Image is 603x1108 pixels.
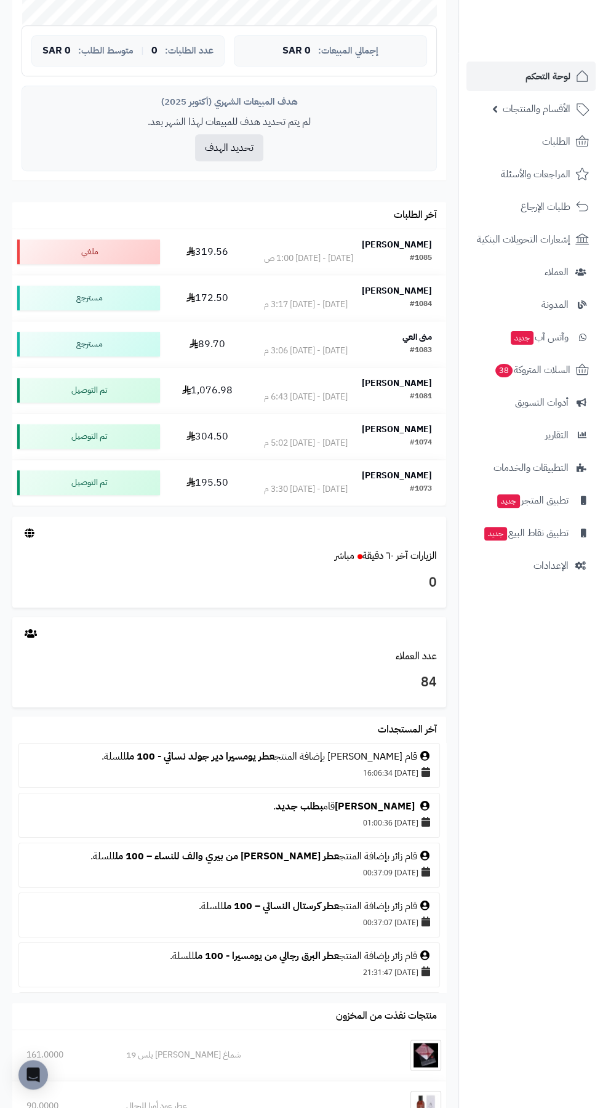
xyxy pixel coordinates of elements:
a: أدوات التسويق [466,388,596,417]
a: إشعارات التحويلات البنكية [466,225,596,254]
a: عطر كرستال النسائي – 100 مل [223,899,339,913]
div: [DATE] 01:00:36 [25,814,433,831]
td: 319.56 [165,229,250,275]
div: [DATE] - [DATE] 3:06 م [264,345,348,357]
div: قام . [25,800,433,814]
a: طلبات الإرجاع [466,192,596,222]
span: 0 SAR [42,46,71,57]
td: 89.70 [165,321,250,367]
p: لم يتم تحديد هدف للمبيعات لهذا الشهر بعد. [31,115,427,129]
td: 304.50 [165,414,250,459]
td: 195.50 [165,460,250,505]
a: تطبيق نقاط البيعجديد [466,518,596,548]
span: عدد الطلبات: [165,46,214,56]
a: السلات المتروكة38 [466,355,596,385]
span: لوحة التحكم [525,68,570,85]
a: لوحة التحكم [466,62,596,91]
div: #1074 [410,437,432,449]
div: #1083 [410,345,432,357]
div: [DATE] - [DATE] 6:43 م [264,391,348,403]
span: وآتس آب [509,329,569,346]
div: تم التوصيل [17,470,160,495]
a: بطلب جديد [276,799,323,814]
span: الإعدادات [533,557,569,574]
span: إجمالي المبيعات: [318,46,378,56]
h3: 84 [22,672,437,693]
span: | [141,46,144,55]
div: [DATE] - [DATE] 1:00 ص [264,252,353,265]
span: أدوات التسويق [515,394,569,411]
span: طلبات الإرجاع [521,198,570,215]
div: تم التوصيل [17,378,160,403]
span: الأقسام والمنتجات [503,100,570,118]
h3: منتجات نفذت من المخزون [336,1011,437,1022]
span: جديد [497,494,520,508]
div: [DATE] 21:31:47 [25,963,433,981]
span: السلات المتروكة [494,361,570,379]
a: المراجعات والأسئلة [466,159,596,189]
a: الإعدادات [466,551,596,580]
a: [PERSON_NAME] [335,799,415,814]
span: 0 SAR [282,46,311,57]
div: [DATE] 16:06:34 [25,764,433,781]
h3: آخر الطلبات [394,210,437,221]
img: logo-2.png [519,33,591,58]
div: #1084 [410,299,432,311]
a: التطبيقات والخدمات [466,453,596,483]
div: قام زائر بإضافة المنتج للسلة. [25,899,433,913]
div: #1085 [410,252,432,265]
strong: [PERSON_NAME] [362,377,432,390]
span: الطلبات [542,133,570,150]
div: قام زائر بإضافة المنتج للسلة. [25,949,433,963]
strong: [PERSON_NAME] [362,423,432,436]
span: العملاء [545,263,569,281]
a: عطر البرق رجالي من يومسيرا - 100 مل [194,949,339,963]
div: [DATE] 00:37:07 [25,913,433,931]
span: التطبيقات والخدمات [493,459,569,476]
div: [DATE] - [DATE] 5:02 م [264,437,348,449]
a: الطلبات [466,127,596,156]
div: 161.0000 [26,1049,98,1061]
div: قام [PERSON_NAME] بإضافة المنتج للسلة. [25,750,433,764]
strong: [PERSON_NAME] [362,238,432,251]
div: [DATE] - [DATE] 3:17 م [264,299,348,311]
span: المراجعات والأسئلة [501,166,570,183]
strong: [PERSON_NAME] [362,284,432,297]
strong: [PERSON_NAME] [362,469,432,482]
div: تم التوصيل [17,424,160,449]
div: ملغي [17,239,160,264]
span: متوسط الطلب: [78,46,134,56]
span: تطبيق المتجر [496,492,569,509]
div: قام زائر بإضافة المنتج للسلة. [25,849,433,864]
span: 38 [495,364,513,377]
span: 0 [151,46,158,57]
span: المدونة [541,296,569,313]
a: عطر يومسيرا دير جولد نسائي - 100 مل [126,749,274,764]
td: 1,076.98 [165,367,250,413]
a: عدد العملاء [396,649,437,664]
span: جديد [484,527,507,540]
strong: منى العي [402,331,432,343]
a: عطر [PERSON_NAME] من بيري والف للنساء – 100 مل [115,849,339,864]
img: شماغ البسام بلس 19 [410,1040,441,1070]
div: Open Intercom Messenger [18,1060,48,1090]
td: 172.50 [165,275,250,321]
div: مسترجع [17,286,160,310]
a: تطبيق المتجرجديد [466,486,596,515]
a: العملاء [466,257,596,287]
span: جديد [511,331,533,345]
span: إشعارات التحويلات البنكية [477,231,570,248]
a: وآتس آبجديد [466,323,596,352]
span: التقارير [545,427,569,444]
h3: آخر المستجدات [378,725,437,736]
h3: 0 [22,572,437,593]
div: [DATE] 00:37:09 [25,864,433,881]
div: #1073 [410,483,432,496]
span: تطبيق نقاط البيع [483,524,569,542]
a: الزيارات آخر ٦٠ دقيقةمباشر [335,548,437,563]
div: #1081 [410,391,432,403]
button: تحديد الهدف [195,134,263,161]
a: التقارير [466,420,596,450]
a: المدونة [466,290,596,319]
div: مسترجع [17,332,160,356]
